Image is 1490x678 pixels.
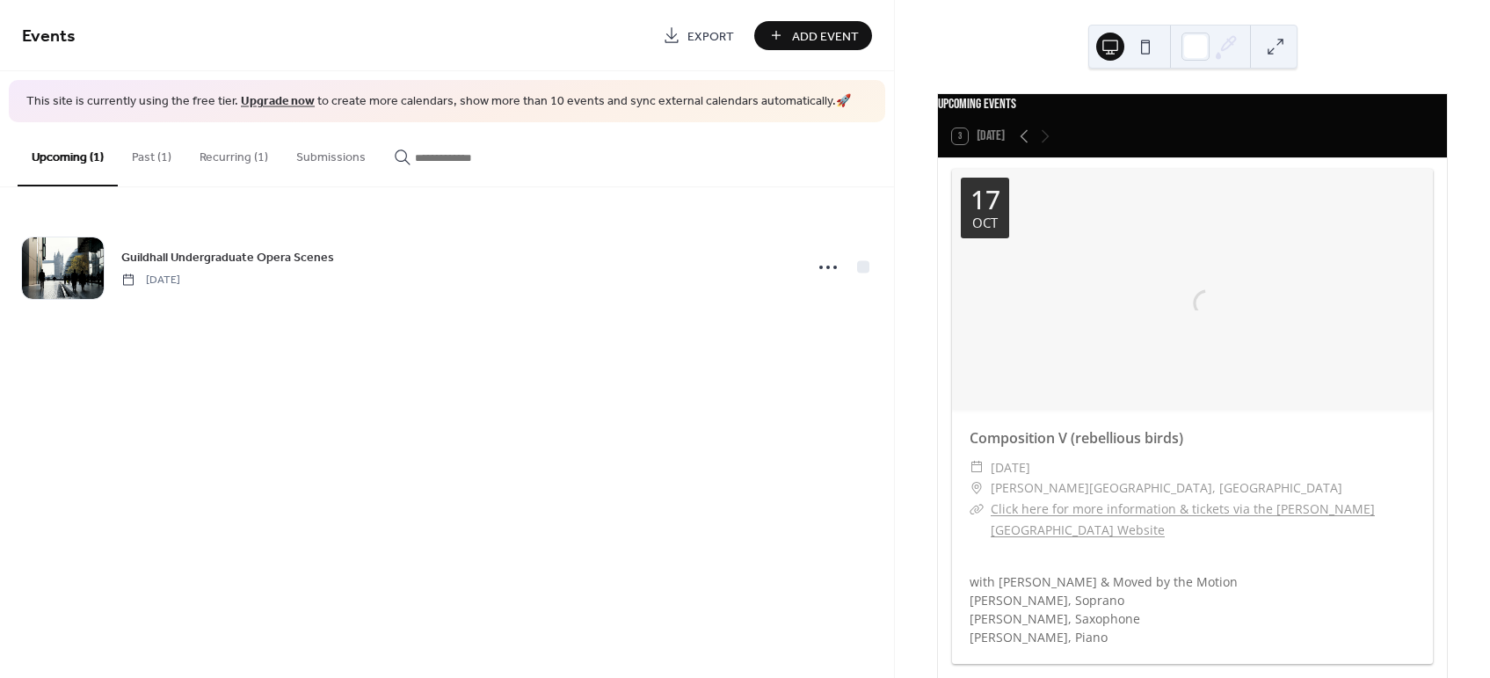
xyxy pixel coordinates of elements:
[972,216,998,230] div: Oct
[650,21,747,50] a: Export
[938,94,1447,115] div: Upcoming events
[18,122,118,186] button: Upcoming (1)
[792,27,859,46] span: Add Event
[26,93,851,111] span: This site is currently using the free tier. to create more calendars, show more than 10 events an...
[121,247,334,267] a: Guildhall Undergraduate Opera Scenes
[970,478,984,499] div: ​
[121,248,334,266] span: Guildhall Undergraduate Opera Scenes
[991,500,1375,538] a: Click here for more information & tickets via the [PERSON_NAME][GEOGRAPHIC_DATA] Website
[970,428,1183,448] a: Composition V (rebellious birds)
[687,27,734,46] span: Export
[185,122,282,185] button: Recurring (1)
[970,186,1000,213] div: 17
[754,21,872,50] button: Add Event
[282,122,380,185] button: Submissions
[991,457,1030,478] span: [DATE]
[241,90,315,113] a: Upgrade now
[118,122,185,185] button: Past (1)
[952,554,1433,646] div: with [PERSON_NAME] & Moved by the Motion [PERSON_NAME], Soprano [PERSON_NAME], Saxophone [PERSON_...
[22,19,76,54] span: Events
[970,499,984,520] div: ​
[970,457,984,478] div: ​
[991,478,1342,499] span: [PERSON_NAME][GEOGRAPHIC_DATA], [GEOGRAPHIC_DATA]
[121,272,180,288] span: [DATE]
